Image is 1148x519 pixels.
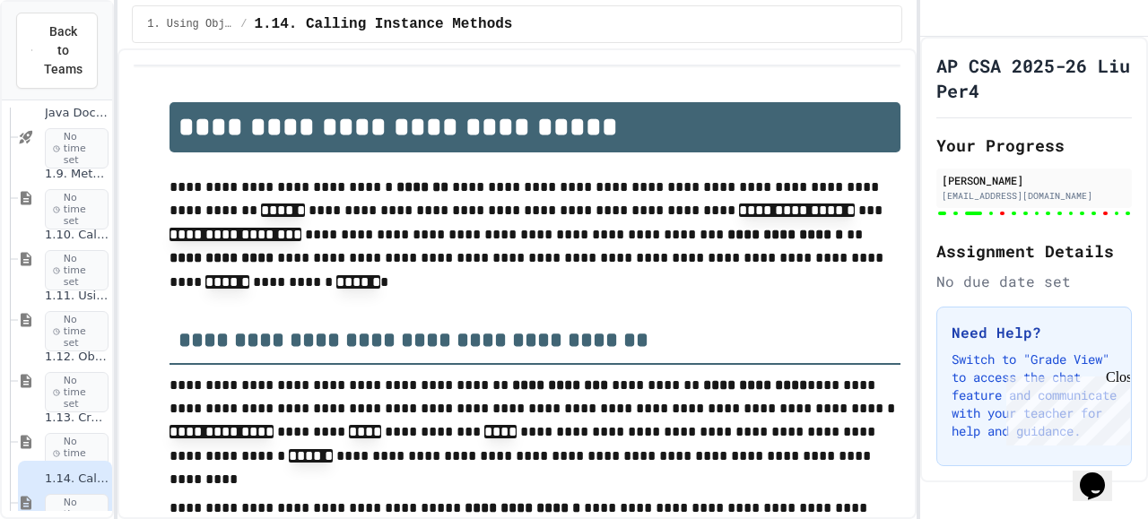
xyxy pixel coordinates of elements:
[1073,447,1130,501] iframe: chat widget
[147,17,233,31] span: 1. Using Objects and Methods
[44,22,83,79] span: Back to Teams
[45,289,109,304] span: 1.11. Using the Math Class
[45,128,109,169] span: No time set
[942,172,1126,188] div: [PERSON_NAME]
[45,250,109,291] span: No time set
[936,238,1132,264] h2: Assignment Details
[952,322,1117,343] h3: Need Help?
[45,189,109,230] span: No time set
[942,189,1126,203] div: [EMAIL_ADDRESS][DOMAIN_NAME]
[936,271,1132,292] div: No due date set
[45,311,109,352] span: No time set
[45,167,109,182] span: 1.9. Method Signatures
[45,471,109,487] span: 1.14. Calling Instance Methods
[45,372,109,413] span: No time set
[936,133,1132,158] h2: Your Progress
[240,17,247,31] span: /
[45,106,109,121] span: Java Documentation with Comments - Topic 1.8
[45,411,109,426] span: 1.13. Creating and Initializing Objects: Constructors
[45,433,109,474] span: No time set
[952,350,1117,440] p: Switch to "Grade View" to access the chat feature and communicate with your teacher for help and ...
[16,13,98,89] button: Back to Teams
[254,13,512,35] span: 1.14. Calling Instance Methods
[7,7,124,114] div: Chat with us now!Close
[936,53,1132,103] h1: AP CSA 2025-26 Liu Per4
[45,350,109,365] span: 1.12. Objects - Instances of Classes
[45,228,109,243] span: 1.10. Calling Class Methods
[999,369,1130,445] iframe: chat widget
